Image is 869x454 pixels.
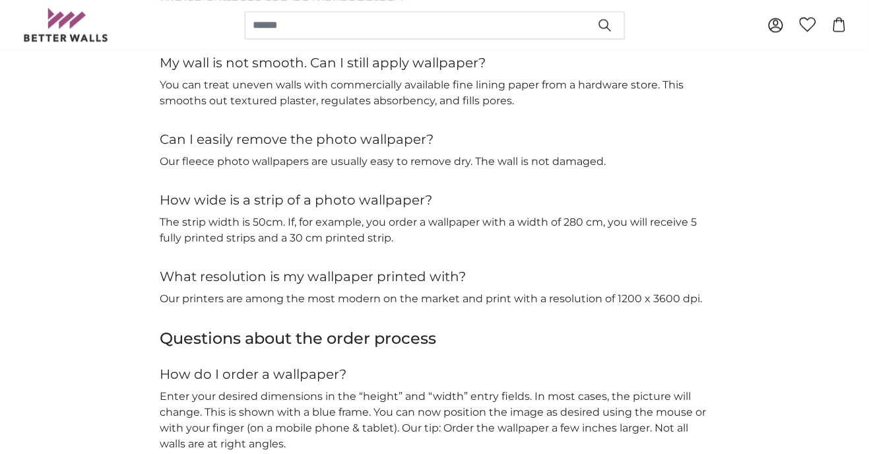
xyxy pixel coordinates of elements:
[160,130,709,148] h4: Can I easily remove the photo wallpaper?
[160,389,709,452] p: Enter your desired dimensions in the “height” and “width” entry fields. In most cases, the pictur...
[23,8,109,42] img: Betterwalls
[160,77,709,109] p: You can treat uneven walls with commercially available fine lining paper from a hardware store. T...
[160,53,709,72] h4: My wall is not smooth. Can I still apply wallpaper?
[160,365,709,383] h4: How do I order a wallpaper?
[160,291,709,307] p: Our printers are among the most modern on the market and print with a resolution of 1200 x 3600 dpi.
[160,191,709,209] h4: How wide is a strip of a photo wallpaper?
[160,267,709,286] h4: What resolution is my wallpaper printed with?
[160,328,709,349] h3: Questions about the order process
[160,214,709,246] p: The strip width is 50cm. If, for example, you order a wallpaper with a width of 280 cm, you will ...
[160,154,709,170] p: Our fleece photo wallpapers are usually easy to remove dry. The wall is not damaged.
